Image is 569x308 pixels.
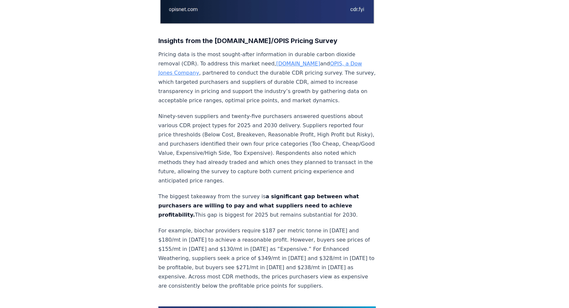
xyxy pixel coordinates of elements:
strong: Insights from the [DOMAIN_NAME]/OPIS Pricing Survey [158,37,337,45]
strong: a significant gap between what purchasers are willing to pay and what suppliers need to achieve p... [158,193,359,218]
p: The biggest takeaway from the survey is This gap is biggest for 2025 but remains substantial for ... [158,192,376,220]
p: Pricing data is the most sought-after information in durable carbon dioxide removal (CDR). To add... [158,50,376,105]
p: For example, biochar providers require $187 per metric tonne in [DATE] and $180/mt in [DATE] to a... [158,226,376,291]
p: Ninety-seven suppliers and twenty-five purchasers answered questions about various CDR project ty... [158,112,376,185]
a: [DOMAIN_NAME] [276,60,320,67]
